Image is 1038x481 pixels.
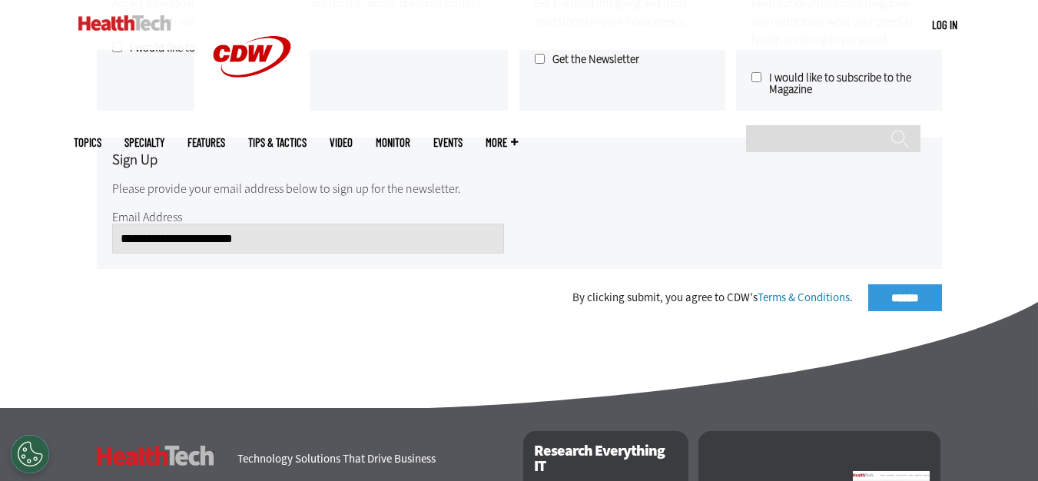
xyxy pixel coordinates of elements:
div: By clicking submit, you agree to CDW’s . [572,292,853,304]
button: Open Preferences [11,435,49,473]
a: Video [330,137,353,148]
p: Please provide your email address below to sign up for the newsletter. [112,179,927,199]
a: CDW [194,101,310,118]
a: Log in [932,18,957,32]
div: Cookies Settings [11,435,49,473]
label: Email Address [112,209,182,225]
a: Tips & Tactics [248,137,307,148]
img: Home [78,15,171,31]
a: Events [433,137,463,148]
span: Topics [74,137,101,148]
span: More [486,137,518,148]
h3: HealthTech [97,446,214,466]
a: Terms & Conditions [758,290,850,305]
a: MonITor [376,137,410,148]
h4: Technology Solutions That Drive Business [237,453,504,465]
span: Specialty [124,137,164,148]
div: User menu [932,17,957,33]
a: Features [187,137,225,148]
